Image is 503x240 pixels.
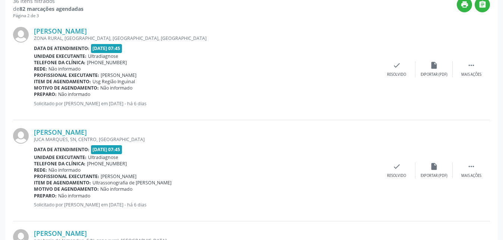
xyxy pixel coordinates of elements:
b: Rede: [34,66,47,72]
span: [PERSON_NAME] [101,173,136,180]
div: Página 2 de 3 [13,13,84,19]
span: Não informado [48,167,81,173]
span: Ultrassonografia de [PERSON_NAME] [92,180,172,186]
b: Unidade executante: [34,53,87,59]
a: [PERSON_NAME] [34,229,87,237]
span: Não informado [48,66,81,72]
i: check [393,61,401,69]
span: [DATE] 07:45 [91,145,122,154]
div: JUCA MARQUES, SN, CENTRO, [GEOGRAPHIC_DATA] [34,136,378,143]
i: check [393,162,401,171]
b: Data de atendimento: [34,45,89,52]
b: Preparo: [34,91,57,97]
b: Item de agendamento: [34,180,91,186]
b: Telefone da clínica: [34,59,85,66]
span: [DATE] 07:45 [91,44,122,53]
b: Data de atendimento: [34,146,89,153]
b: Item de agendamento: [34,78,91,85]
span: Ultradiagnose [88,154,118,160]
p: Solicitado por [PERSON_NAME] em [DATE] - há 6 dias [34,100,378,107]
p: Solicitado por [PERSON_NAME] em [DATE] - há 6 dias [34,202,378,208]
img: img [13,128,29,144]
b: Motivo de agendamento: [34,85,99,91]
img: img [13,27,29,43]
div: Exportar (PDF) [421,173,447,178]
div: Mais ações [461,173,481,178]
b: Preparo: [34,193,57,199]
div: Resolvido [387,72,406,77]
b: Rede: [34,167,47,173]
b: Profissional executante: [34,72,99,78]
span: Não informado [100,85,132,91]
div: Resolvido [387,173,406,178]
div: de [13,5,84,13]
span: [PERSON_NAME] [101,72,136,78]
i:  [478,0,487,9]
i: insert_drive_file [430,61,438,69]
i:  [467,162,475,171]
span: [PHONE_NUMBER] [87,160,127,167]
div: Mais ações [461,72,481,77]
b: Telefone da clínica: [34,160,85,167]
a: [PERSON_NAME] [34,27,87,35]
strong: 82 marcações agendadas [19,5,84,12]
div: ZONA RURAL, [GEOGRAPHIC_DATA], [GEOGRAPHIC_DATA], [GEOGRAPHIC_DATA] [34,35,378,41]
span: Ultradiagnose [88,53,118,59]
b: Profissional executante: [34,173,99,180]
i: insert_drive_file [430,162,438,171]
span: Não informado [58,91,90,97]
span: Não informado [100,186,132,192]
i: print [460,0,469,9]
div: Exportar (PDF) [421,72,447,77]
i:  [467,61,475,69]
span: Não informado [58,193,90,199]
a: [PERSON_NAME] [34,128,87,136]
span: Usg Região Inguinal [92,78,135,85]
b: Unidade executante: [34,154,87,160]
span: [PHONE_NUMBER] [87,59,127,66]
b: Motivo de agendamento: [34,186,99,192]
